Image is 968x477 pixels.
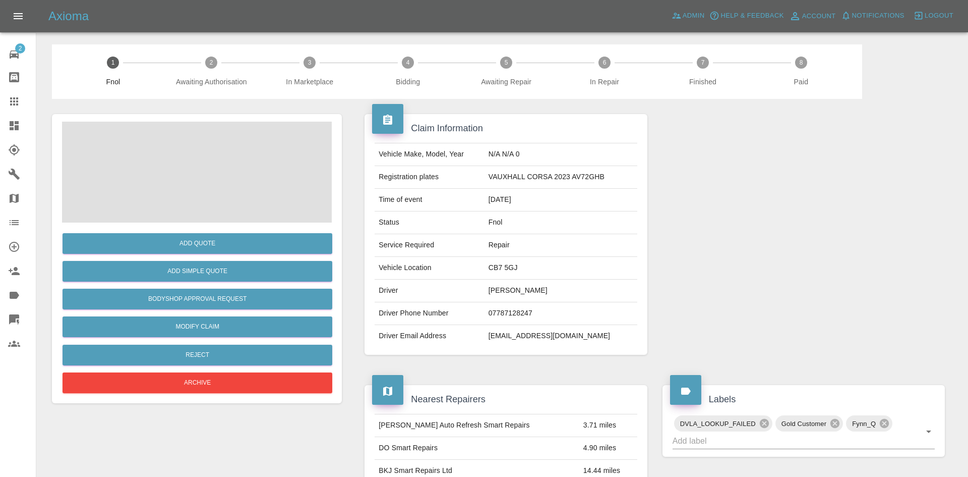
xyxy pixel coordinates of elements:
button: Open [922,425,936,439]
td: Repair [485,234,637,257]
text: 4 [406,59,410,66]
span: Paid [756,77,846,87]
div: DVLA_LOOKUP_FAILED [674,415,772,432]
span: 2 [15,43,25,54]
button: Add Simple Quote [63,261,332,282]
td: Registration plates [375,166,484,189]
a: Admin [669,8,707,24]
button: Open drawer [6,4,30,28]
text: 2 [210,59,213,66]
td: 07787128247 [485,302,637,325]
span: Awaiting Repair [461,77,552,87]
span: DVLA_LOOKUP_FAILED [674,418,762,430]
td: Driver Email Address [375,325,484,347]
td: Driver [375,280,484,302]
span: Notifications [852,10,904,22]
span: Gold Customer [775,418,832,430]
td: DO Smart Repairs [375,437,579,460]
td: [PERSON_NAME] Auto Refresh Smart Repairs [375,414,579,437]
text: 8 [800,59,803,66]
td: Service Required [375,234,484,257]
h4: Claim Information [372,122,639,135]
td: [EMAIL_ADDRESS][DOMAIN_NAME] [485,325,637,347]
button: Help & Feedback [707,8,786,24]
span: Help & Feedback [720,10,783,22]
span: In Repair [560,77,650,87]
span: Logout [925,10,953,22]
text: 1 [111,59,115,66]
button: Add Quote [63,233,332,254]
td: CB7 5GJ [485,257,637,280]
td: Time of event [375,189,484,211]
td: VAUXHALL CORSA 2023 AV72GHB [485,166,637,189]
span: Finished [658,77,748,87]
span: Awaiting Authorisation [166,77,257,87]
td: 4.90 miles [579,437,637,460]
span: Admin [683,10,705,22]
div: Gold Customer [775,415,843,432]
a: Account [786,8,838,24]
td: 3.71 miles [579,414,637,437]
span: Account [802,11,836,22]
text: 5 [505,59,508,66]
h4: Labels [670,393,937,406]
button: Bodyshop Approval Request [63,289,332,309]
td: Status [375,211,484,234]
td: Fnol [485,211,637,234]
span: In Marketplace [265,77,355,87]
span: Fnol [68,77,158,87]
text: 3 [308,59,312,66]
button: Reject [63,345,332,365]
a: Modify Claim [63,316,332,337]
td: [DATE] [485,189,637,211]
h4: Nearest Repairers [372,393,639,406]
input: Add label [673,433,906,449]
text: 6 [603,59,607,66]
button: Notifications [838,8,907,24]
span: Bidding [363,77,453,87]
h5: Axioma [48,8,89,24]
td: Vehicle Location [375,257,484,280]
td: Vehicle Make, Model, Year [375,143,484,166]
td: Driver Phone Number [375,302,484,325]
text: 7 [701,59,705,66]
td: [PERSON_NAME] [485,280,637,302]
td: N/A N/A 0 [485,143,637,166]
button: Logout [911,8,956,24]
span: Fynn_Q [846,418,882,430]
button: Archive [63,373,332,393]
div: Fynn_Q [846,415,892,432]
